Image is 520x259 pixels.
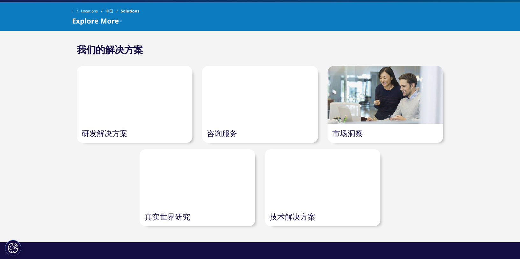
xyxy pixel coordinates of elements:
span: Solutions [121,5,139,17]
a: 市场洞察 [332,128,363,138]
a: 研发解决方案 [82,128,127,138]
a: Locations [81,5,105,17]
a: 真实世界研究 [144,211,190,222]
a: 技术解决方案 [270,211,315,222]
button: Cookie 设置 [5,240,21,256]
h2: 我们的解决方案 [77,43,143,56]
a: 咨询服务 [207,128,237,138]
a: 中国 [105,5,121,17]
span: Explore More [72,17,119,24]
